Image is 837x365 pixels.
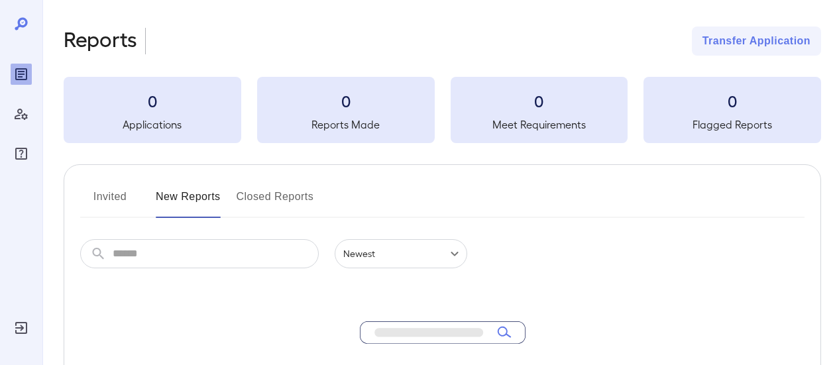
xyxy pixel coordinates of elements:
[11,143,32,164] div: FAQ
[11,64,32,85] div: Reports
[64,77,821,143] summary: 0Applications0Reports Made0Meet Requirements0Flagged Reports
[451,117,628,132] h5: Meet Requirements
[257,117,435,132] h5: Reports Made
[64,90,241,111] h3: 0
[11,317,32,339] div: Log Out
[64,26,137,56] h2: Reports
[335,239,467,268] div: Newest
[64,117,241,132] h5: Applications
[80,186,140,218] button: Invited
[451,90,628,111] h3: 0
[643,117,821,132] h5: Flagged Reports
[11,103,32,125] div: Manage Users
[692,26,821,56] button: Transfer Application
[643,90,821,111] h3: 0
[237,186,314,218] button: Closed Reports
[257,90,435,111] h3: 0
[156,186,221,218] button: New Reports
